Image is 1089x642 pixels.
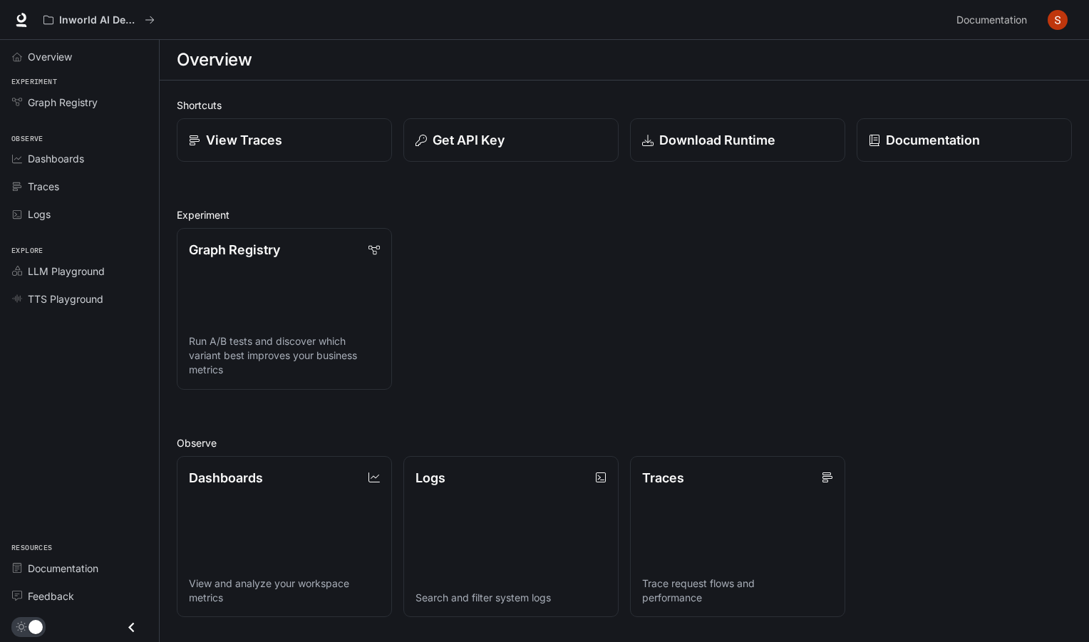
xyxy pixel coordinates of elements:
span: Dark mode toggle [29,618,43,634]
p: Trace request flows and performance [642,576,833,605]
a: Graph RegistryRun A/B tests and discover which variant best improves your business metrics [177,228,392,390]
p: Search and filter system logs [416,591,607,605]
button: User avatar [1043,6,1072,34]
a: LLM Playground [6,259,153,284]
span: Dashboards [28,151,84,166]
p: Get API Key [433,130,505,150]
img: User avatar [1048,10,1068,30]
p: Traces [642,468,684,487]
p: Logs [416,468,445,487]
p: Download Runtime [659,130,775,150]
p: View Traces [206,130,282,150]
span: Overview [28,49,72,64]
span: Documentation [28,561,98,576]
a: LogsSearch and filter system logs [403,456,619,618]
a: Documentation [951,6,1038,34]
button: All workspaces [37,6,161,34]
a: TracesTrace request flows and performance [630,456,845,618]
a: Dashboards [6,146,153,171]
span: Documentation [956,11,1027,29]
button: Get API Key [403,118,619,162]
a: Graph Registry [6,90,153,115]
span: Traces [28,179,59,194]
p: Graph Registry [189,240,280,259]
a: View Traces [177,118,392,162]
span: LLM Playground [28,264,105,279]
h2: Observe [177,435,1072,450]
span: Feedback [28,589,74,604]
p: Run A/B tests and discover which variant best improves your business metrics [189,334,380,377]
p: Inworld AI Demos [59,14,139,26]
a: Traces [6,174,153,199]
a: DashboardsView and analyze your workspace metrics [177,456,392,618]
a: Download Runtime [630,118,845,162]
p: Documentation [886,130,980,150]
h2: Shortcuts [177,98,1072,113]
a: Feedback [6,584,153,609]
h2: Experiment [177,207,1072,222]
span: Graph Registry [28,95,98,110]
h1: Overview [177,46,252,74]
a: Logs [6,202,153,227]
button: Close drawer [115,613,148,642]
p: Dashboards [189,468,263,487]
a: Documentation [857,118,1072,162]
a: Overview [6,44,153,69]
span: Logs [28,207,51,222]
p: View and analyze your workspace metrics [189,576,380,605]
a: Documentation [6,556,153,581]
a: TTS Playground [6,286,153,311]
span: TTS Playground [28,291,103,306]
